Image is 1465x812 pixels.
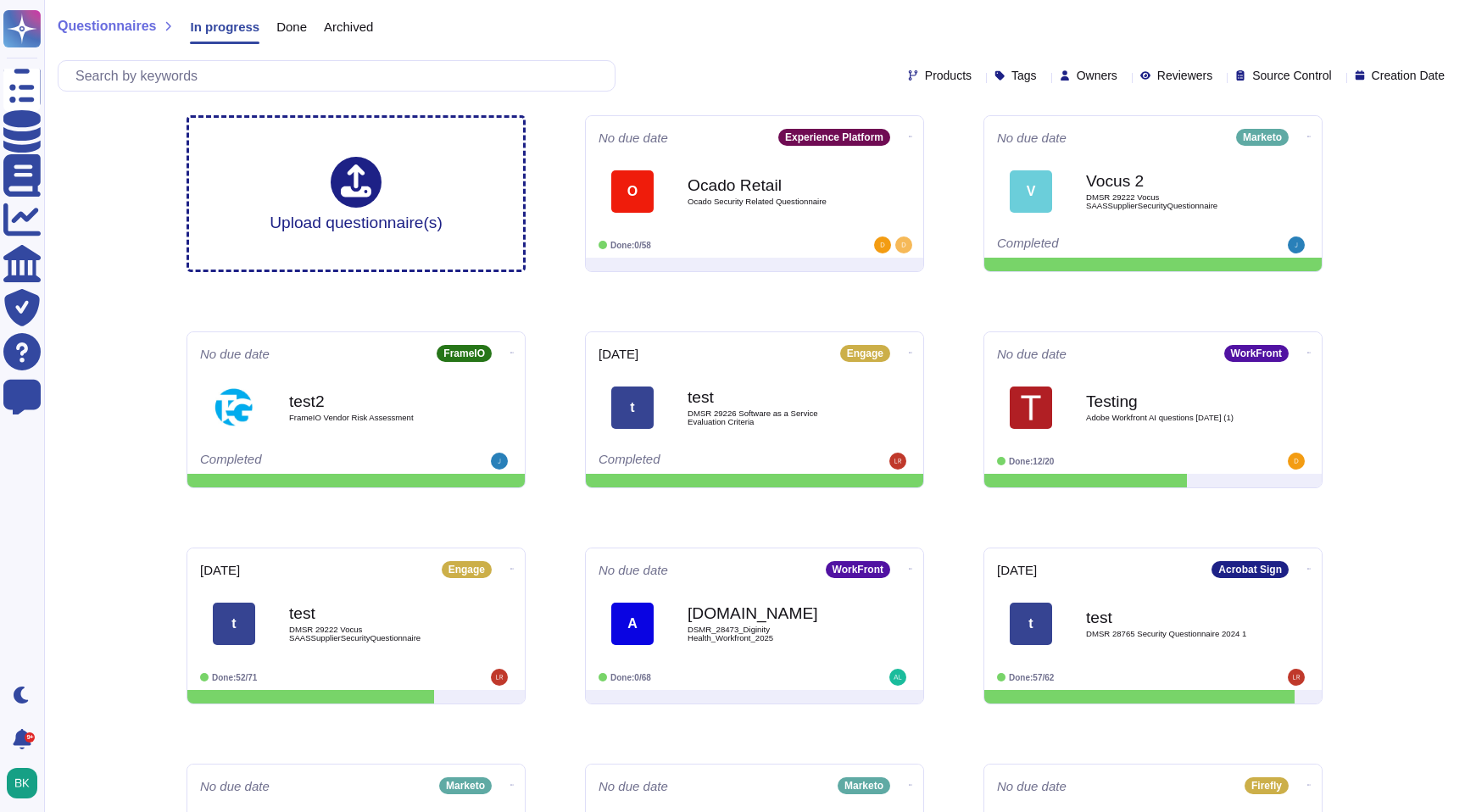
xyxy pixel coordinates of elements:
img: user [889,669,906,686]
span: DMSR 29222 Vocus SAASSupplierSecurityQuestionnaire [289,626,459,642]
span: Adobe Workfront AI questions [DATE] (1) [1086,414,1256,422]
img: user [874,236,891,253]
span: In progress [190,20,259,33]
div: Firefly [1245,777,1289,794]
div: A [611,603,654,645]
span: DSMR_28473_Diginity Health_Workfront_2025 [688,626,857,642]
span: FrameIO Vendor Risk Assessment [289,414,459,422]
div: O [611,170,654,213]
b: test [289,605,459,621]
div: WorkFront [1224,345,1289,362]
img: user [1288,453,1305,470]
div: Marketo [838,777,890,794]
div: Upload questionnaire(s) [270,157,443,231]
span: [DATE] [599,348,638,360]
div: t [611,387,654,429]
span: No due date [599,564,668,576]
b: Vocus 2 [1086,173,1256,189]
span: DMSR 28765 Security Questionnaire 2024 1 [1086,630,1256,638]
span: Products [925,70,972,81]
img: Logo [213,387,255,429]
b: [DOMAIN_NAME] [688,605,857,621]
div: Completed [200,453,408,470]
input: Search by keywords [67,61,615,91]
img: user [7,768,37,798]
img: user [1288,236,1305,253]
span: Reviewers [1157,70,1212,81]
div: Engage [442,561,492,578]
div: Acrobat Sign [1212,561,1289,578]
div: Completed [997,236,1205,253]
div: t [1010,603,1052,645]
span: Source Control [1252,70,1331,81]
span: Owners [1077,70,1117,81]
span: Done: 0/68 [610,673,651,682]
span: Tags [1011,70,1037,81]
div: Marketo [439,777,492,794]
span: DMSR 29222 Vocus SAASSupplierSecurityQuestionnaire [1086,193,1256,209]
span: Done: 57/62 [1009,673,1054,682]
div: Experience Platform [778,129,890,146]
span: DMSR 29226 Software as a Service Evaluation Criteria [688,409,857,425]
b: test [688,389,857,405]
span: Done: 0/58 [610,241,651,250]
span: Done: 52/71 [212,673,257,682]
div: Marketo [1236,129,1289,146]
span: No due date [200,780,270,793]
span: Questionnaires [58,19,156,33]
div: Engage [840,345,890,362]
div: t [213,603,255,645]
img: user [491,669,508,686]
span: No due date [200,348,270,360]
img: user [491,453,508,470]
div: WorkFront [826,561,890,578]
span: No due date [997,780,1067,793]
div: V [1010,170,1052,213]
img: user [895,236,912,253]
span: Done: 12/20 [1009,457,1054,466]
button: user [3,765,49,802]
span: [DATE] [997,564,1037,576]
img: Logo [1010,387,1052,429]
span: No due date [997,131,1067,144]
img: user [1288,669,1305,686]
span: [DATE] [200,564,240,576]
span: Done [276,20,307,33]
div: Completed [599,453,806,470]
span: Archived [324,20,373,33]
span: Ocado Security Related Questionnaire [688,197,857,206]
span: No due date [599,780,668,793]
span: Creation Date [1372,70,1445,81]
b: Ocado Retail [688,177,857,193]
span: No due date [997,348,1067,360]
b: Testing [1086,393,1256,409]
img: user [889,453,906,470]
span: No due date [599,131,668,144]
div: FrameIO [437,345,492,362]
b: test [1086,609,1256,626]
b: test2 [289,393,459,409]
div: 9+ [25,732,35,742]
